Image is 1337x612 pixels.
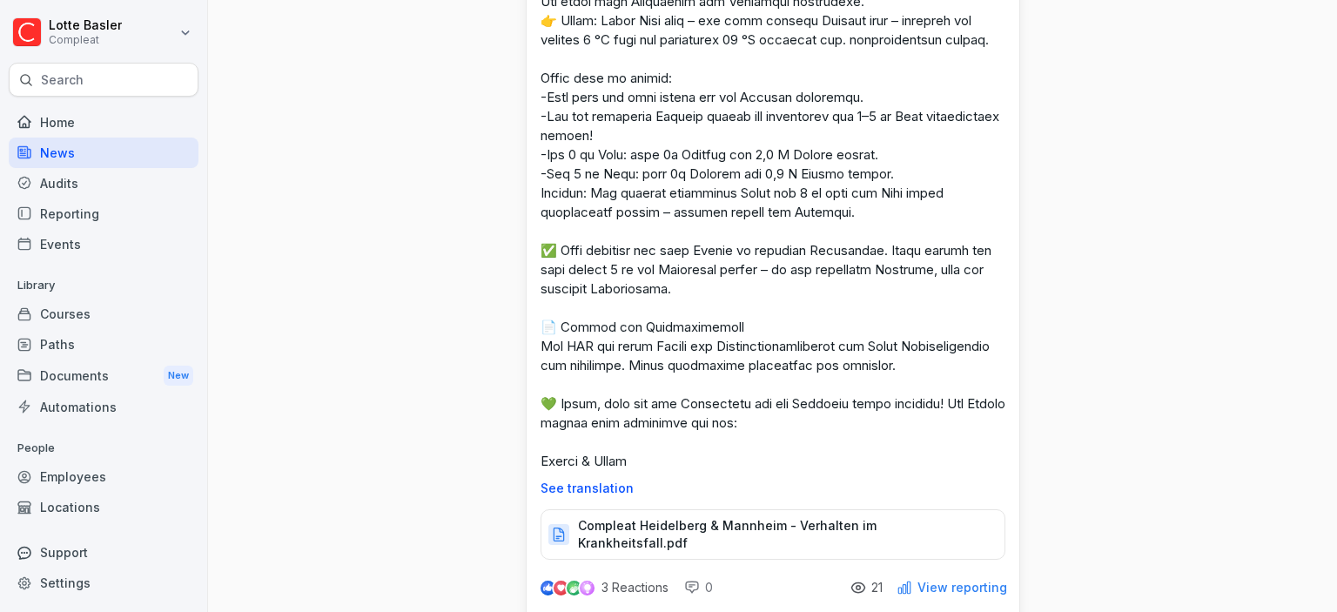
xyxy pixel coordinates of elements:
[554,582,568,595] img: love
[541,481,1005,495] p: See translation
[9,107,198,138] a: Home
[9,392,198,422] a: Automations
[9,138,198,168] a: News
[9,461,198,492] a: Employees
[9,168,198,198] a: Audits
[9,537,198,568] div: Support
[871,581,883,595] p: 21
[541,531,1005,548] a: Compleat Heidelberg & Mannheim - Verhalten im Krankheitsfall.pdf
[601,581,668,595] p: 3 Reactions
[9,198,198,229] a: Reporting
[9,434,198,462] p: People
[9,568,198,598] a: Settings
[9,299,198,329] a: Courses
[684,579,713,596] div: 0
[567,581,581,595] img: celebrate
[917,581,1007,595] p: View reporting
[49,18,122,33] p: Lotte Basler
[41,71,84,89] p: Search
[49,34,122,46] p: Compleat
[164,366,193,386] div: New
[541,581,554,595] img: like
[9,492,198,522] a: Locations
[9,229,198,259] a: Events
[9,360,198,392] div: Documents
[9,329,198,360] a: Paths
[580,580,595,595] img: inspiring
[9,360,198,392] a: DocumentsNew
[578,517,987,552] p: Compleat Heidelberg & Mannheim - Verhalten im Krankheitsfall.pdf
[9,272,198,299] p: Library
